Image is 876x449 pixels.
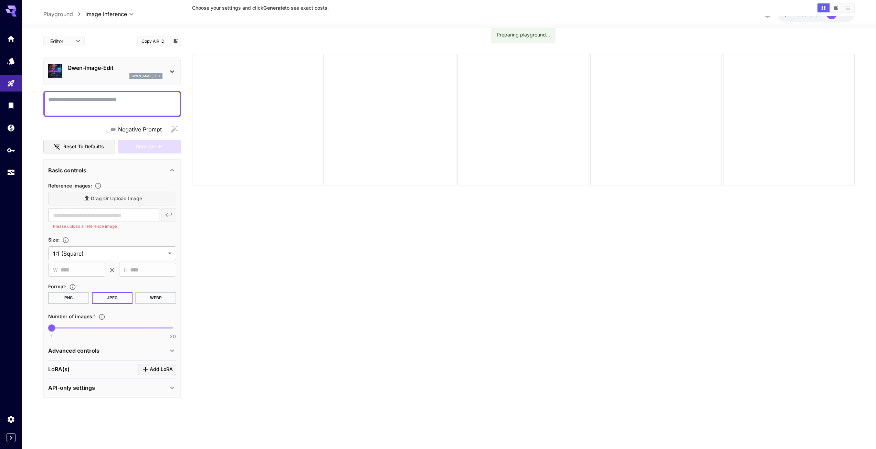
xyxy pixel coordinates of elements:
[7,101,15,110] div: Library
[797,11,821,17] span: credits left
[138,364,176,375] button: Click to add LoRA
[60,237,72,244] button: Adjust the dimensions of the generated image by specifying its width and height in pixels, or sel...
[135,292,176,304] button: WEBP
[48,384,95,392] p: API-only settings
[48,379,176,396] div: API-only settings
[48,162,176,179] div: Basic controls
[66,284,79,290] button: Choose the file format for the output image.
[7,79,15,88] div: Playground
[137,36,168,46] button: Copy AIR ID
[48,342,176,359] div: Advanced controls
[124,266,127,274] span: H
[842,3,854,12] button: Show images in list view
[817,3,855,13] div: Show images in grid viewShow images in video viewShow images in list view
[48,61,176,82] div: Qwen-Image-Editqwen_image_edit
[53,249,165,258] span: 1:1 (Square)
[817,3,830,12] button: Show images in grid view
[67,64,162,72] p: Qwen-Image-Edit
[43,10,73,18] a: Playground
[784,11,797,17] span: $7.13
[7,124,15,132] div: Wallet
[7,168,15,177] div: Usage
[53,223,155,230] p: Please upload a reference image
[50,38,72,45] span: Editor
[48,365,70,373] p: LoRA(s)
[48,284,66,289] span: Format :
[830,3,842,12] button: Show images in video view
[48,292,89,304] button: PNG
[150,365,173,374] span: Add LoRA
[43,140,115,154] button: Reset to defaults
[48,346,99,355] p: Advanced controls
[48,237,60,243] span: Size :
[51,333,53,340] span: 1
[7,57,15,65] div: Models
[7,146,15,154] div: API Keys
[170,333,176,340] span: 20
[7,415,15,424] div: Settings
[48,166,86,174] p: Basic controls
[131,74,160,78] p: qwen_image_edit
[92,182,104,189] button: Upload a reference image to guide the result. This is needed for Image-to-Image or Inpainting. Su...
[43,10,85,18] nav: breadcrumb
[263,5,285,11] b: Generate
[7,34,15,43] div: Home
[118,125,162,133] span: Negative Prompt
[172,37,179,45] button: Add to library
[96,313,108,320] button: Specify how many images to generate in a single request. Each image generation will be charged se...
[48,183,92,189] span: Reference Images :
[48,313,96,319] span: Number of images : 1
[118,140,181,154] div: Please upload a reference image
[192,5,329,11] span: Choose your settings and click to see exact costs.
[497,29,550,41] div: Preparing playground...
[92,292,133,304] button: JPEG
[85,10,127,18] span: Image Inference
[7,433,15,442] button: Expand sidebar
[53,266,58,274] span: W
